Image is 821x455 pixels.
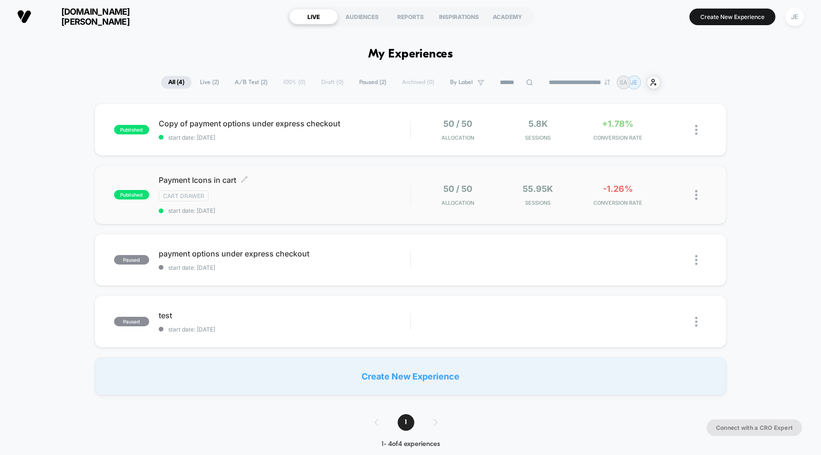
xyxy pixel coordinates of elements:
[228,76,275,89] span: A/B Test ( 2 )
[159,119,410,128] span: Copy of payment options under express checkout
[500,134,575,141] span: Sessions
[159,175,410,185] span: Payment Icons in cart
[523,184,553,194] span: 55.95k
[441,199,474,206] span: Allocation
[386,9,435,24] div: REPORTS
[443,184,472,194] span: 50 / 50
[159,326,410,333] span: start date: [DATE]
[7,203,413,212] input: Seek
[435,9,483,24] div: INSPIRATIONS
[620,79,627,86] p: SA
[159,264,410,271] span: start date: [DATE]
[17,9,31,24] img: Visually logo
[14,6,155,27] button: [DOMAIN_NAME][PERSON_NAME]
[193,76,226,89] span: Live ( 2 )
[159,207,410,214] span: start date: [DATE]
[500,199,575,206] span: Sessions
[706,419,802,436] button: Connect with a CRO Expert
[289,9,338,24] div: LIVE
[95,357,727,395] div: Create New Experience
[350,219,379,228] input: Volume
[114,125,149,134] span: published
[695,255,697,265] img: close
[443,119,472,129] span: 50 / 50
[114,317,149,326] span: paused
[695,125,697,135] img: close
[283,218,305,228] div: Current time
[365,440,457,448] div: 1 - 4 of 4 experiences
[450,79,473,86] span: By Label
[368,47,453,61] h1: My Experiences
[604,79,610,85] img: end
[159,134,410,141] span: start date: [DATE]
[785,8,804,26] div: JE
[603,184,633,194] span: -1.26%
[38,7,153,27] span: [DOMAIN_NAME][PERSON_NAME]
[114,255,149,265] span: paused
[695,190,697,200] img: close
[783,7,807,27] button: JE
[114,190,149,199] span: published
[159,249,410,258] span: payment options under express checkout
[306,218,332,228] div: Duration
[483,9,532,24] div: ACADEMY
[695,317,697,327] img: close
[441,134,474,141] span: Allocation
[161,76,191,89] span: All ( 4 )
[5,216,20,231] button: Play, NEW DEMO 2025-VEED.mp4
[198,106,221,129] button: Play, NEW DEMO 2025-VEED.mp4
[352,76,393,89] span: Paused ( 2 )
[528,119,548,129] span: 5.8k
[159,311,410,320] span: test
[338,9,386,24] div: AUDIENCES
[580,199,655,206] span: CONVERSION RATE
[602,119,633,129] span: +1.78%
[689,9,775,25] button: Create New Experience
[630,79,637,86] p: JE
[398,414,414,431] span: 1
[159,190,209,201] span: cart drawer
[580,134,655,141] span: CONVERSION RATE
